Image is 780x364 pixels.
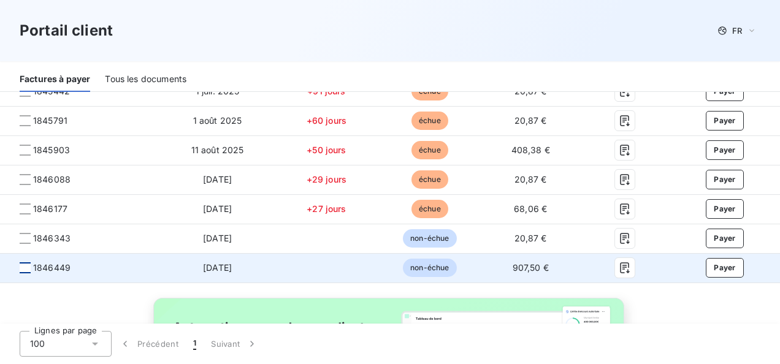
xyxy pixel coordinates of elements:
span: 11 août 2025 [191,145,244,155]
span: [DATE] [203,262,232,273]
span: 1846177 [33,203,67,215]
button: Payer [706,111,744,131]
span: 907,50 € [513,262,549,273]
span: non-échue [403,259,456,277]
span: échue [411,141,448,159]
span: 1845791 [33,115,67,127]
span: 1 [193,338,196,350]
button: Payer [706,229,744,248]
span: 100 [30,338,45,350]
span: [DATE] [203,174,232,184]
span: 408,38 € [511,145,550,155]
button: Payer [706,170,744,189]
span: 1846088 [33,173,71,186]
span: [DATE] [203,203,232,214]
div: Factures à payer [20,66,90,92]
button: Précédent [112,331,186,357]
span: échue [411,170,448,189]
span: FR [732,26,742,36]
span: +29 jours [307,174,346,184]
button: Payer [706,199,744,219]
span: +60 jours [307,115,346,126]
span: [DATE] [203,233,232,243]
span: 20,87 € [514,115,547,126]
span: 20,87 € [514,233,547,243]
span: 20,87 € [514,174,547,184]
span: échue [411,112,448,130]
span: 1845903 [33,144,70,156]
span: 1846449 [33,262,71,274]
span: 1846343 [33,232,71,245]
span: non-échue [403,229,456,248]
button: Payer [706,140,744,160]
span: 68,06 € [514,203,547,214]
button: Suivant [204,331,266,357]
span: 1 août 2025 [193,115,242,126]
div: Tous les documents [105,66,186,92]
button: Payer [706,258,744,278]
span: échue [411,200,448,218]
button: 1 [186,331,204,357]
span: +27 jours [307,203,346,214]
h3: Portail client [20,20,113,42]
span: +50 jours [307,145,346,155]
